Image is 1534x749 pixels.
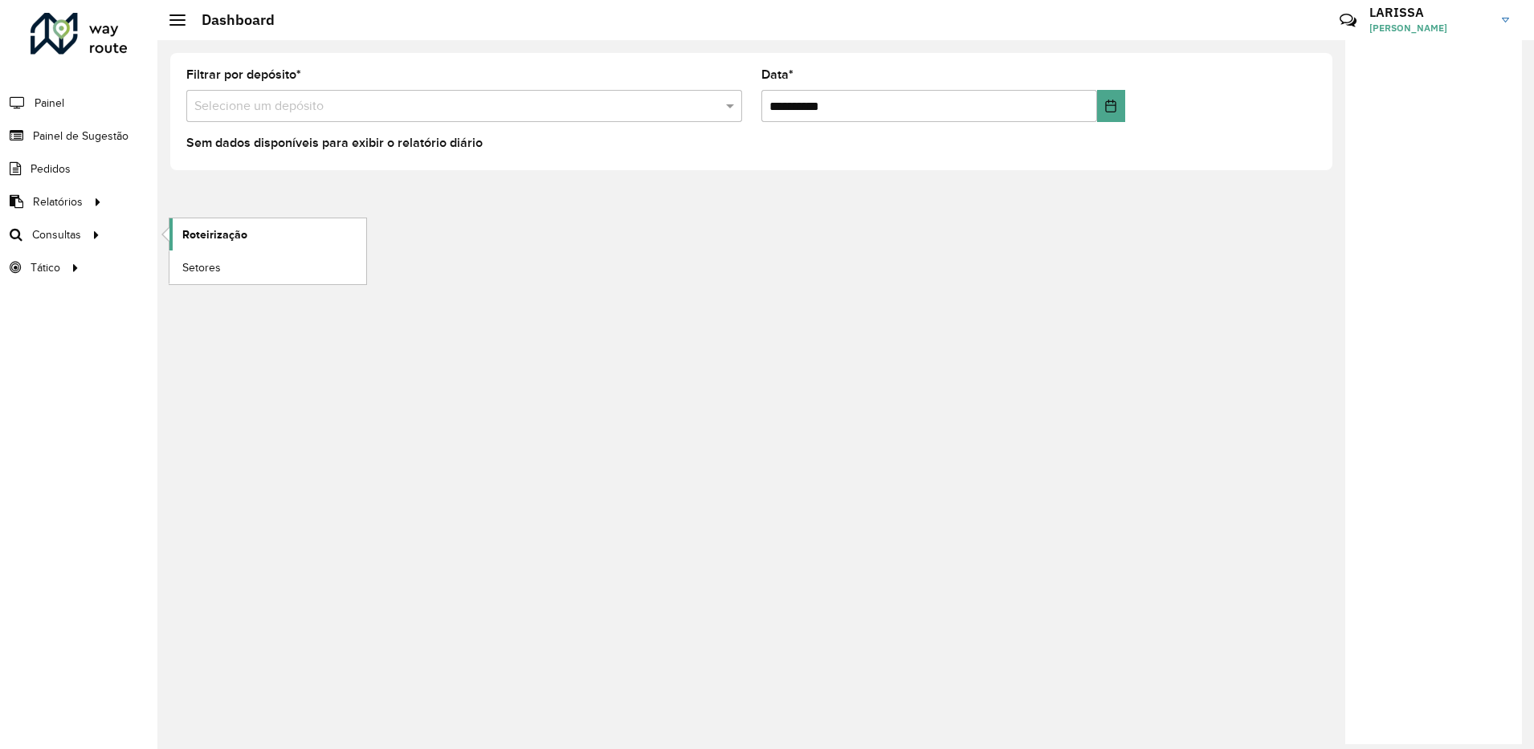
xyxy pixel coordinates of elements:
[35,95,64,112] span: Painel
[1331,3,1365,38] a: Contato Rápido
[1369,5,1490,20] h3: LARISSA
[186,11,275,29] h2: Dashboard
[186,133,483,153] label: Sem dados disponíveis para exibir o relatório diário
[33,193,83,210] span: Relatórios
[169,218,366,250] a: Roteirização
[32,226,81,243] span: Consultas
[33,128,129,145] span: Painel de Sugestão
[31,161,71,177] span: Pedidos
[182,259,221,276] span: Setores
[31,259,60,276] span: Tático
[1369,21,1490,35] span: [PERSON_NAME]
[186,65,301,84] label: Filtrar por depósito
[1097,90,1125,122] button: Choose Date
[182,226,247,243] span: Roteirização
[761,65,794,84] label: Data
[169,251,366,283] a: Setores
